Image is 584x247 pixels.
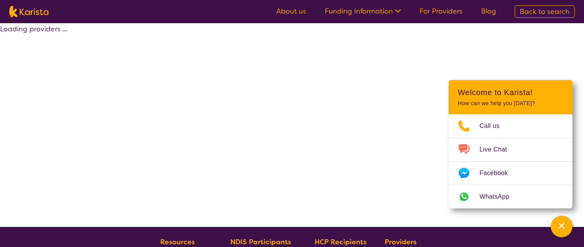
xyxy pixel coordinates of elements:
b: NDIS Participants [230,237,291,247]
a: Blog [481,7,496,16]
a: For Providers [420,7,462,16]
ul: Choose channel [449,114,572,208]
button: Channel Menu [551,216,572,237]
a: Funding Information [325,7,401,16]
b: Providers [385,237,416,247]
a: Web link opens in a new tab. [449,185,572,208]
span: Back to search [520,7,570,16]
span: Call us [480,120,509,132]
span: WhatsApp [480,191,519,203]
span: Live Chat [480,144,516,155]
a: Back to search [515,5,575,18]
h2: Welcome to Karista! [458,88,563,97]
p: How can we help you [DATE]? [458,100,563,107]
b: HCP Recipients [315,237,366,247]
div: Channel Menu [449,80,572,208]
img: Karista logo [9,6,48,17]
span: Facebook [480,167,517,179]
a: About us [276,7,306,16]
b: Resources [160,237,195,247]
